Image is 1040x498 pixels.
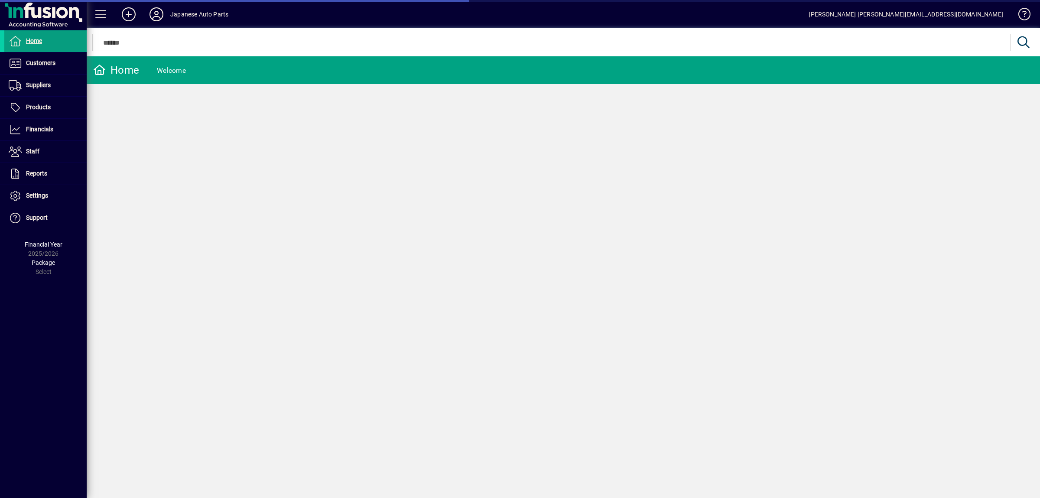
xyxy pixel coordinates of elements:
[32,259,55,266] span: Package
[115,7,143,22] button: Add
[4,163,87,185] a: Reports
[26,81,51,88] span: Suppliers
[170,7,228,21] div: Japanese Auto Parts
[93,63,139,77] div: Home
[4,75,87,96] a: Suppliers
[26,126,53,133] span: Financials
[809,7,1003,21] div: [PERSON_NAME] [PERSON_NAME][EMAIL_ADDRESS][DOMAIN_NAME]
[4,141,87,163] a: Staff
[26,37,42,44] span: Home
[26,192,48,199] span: Settings
[4,119,87,140] a: Financials
[4,52,87,74] a: Customers
[157,64,186,78] div: Welcome
[143,7,170,22] button: Profile
[4,207,87,229] a: Support
[26,214,48,221] span: Support
[26,104,51,111] span: Products
[4,185,87,207] a: Settings
[1012,2,1029,30] a: Knowledge Base
[26,59,55,66] span: Customers
[25,241,62,248] span: Financial Year
[26,170,47,177] span: Reports
[4,97,87,118] a: Products
[26,148,39,155] span: Staff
